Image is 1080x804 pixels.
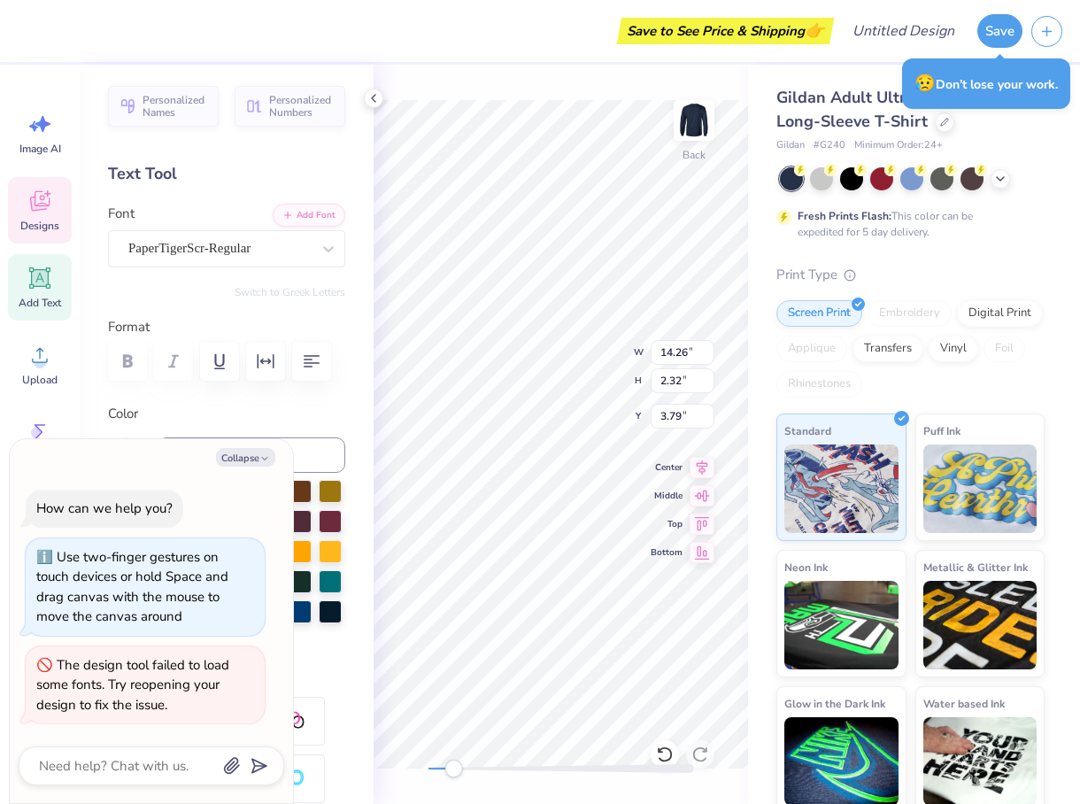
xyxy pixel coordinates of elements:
[784,694,885,713] span: Glow in the Dark Ink
[235,285,345,299] button: Switch to Greek Letters
[776,87,1010,132] span: Gildan Adult Ultra Cotton 6 Oz. Long-Sleeve T-Shirt
[868,300,952,327] div: Embroidery
[784,558,828,576] span: Neon Ink
[108,162,345,186] div: Text Tool
[923,581,1038,669] img: Metallic & Glitter Ink
[651,460,683,475] span: Center
[36,656,229,714] div: The design tool failed to load some fonts. Try reopening your design to fix the issue.
[776,138,805,153] span: Gildan
[158,437,345,473] input: e.g. 7428 c
[957,300,1043,327] div: Digital Print
[784,445,899,533] img: Standard
[814,138,845,153] span: # G240
[805,19,824,41] span: 👉
[676,103,712,138] img: Back
[269,94,335,119] span: Personalized Numbers
[235,86,345,127] button: Personalized Numbers
[36,499,173,517] div: How can we help you?
[784,581,899,669] img: Neon Ink
[216,448,275,467] button: Collapse
[923,421,960,440] span: Puff Ink
[19,142,61,156] span: Image AI
[683,147,706,163] div: Back
[854,138,943,153] span: Minimum Order: 24 +
[929,336,978,362] div: Vinyl
[776,336,847,362] div: Applique
[914,72,936,95] span: 😥
[444,760,462,777] div: Accessibility label
[36,548,228,626] div: Use two-finger gestures on touch devices or hold Space and drag canvas with the mouse to move the...
[19,296,61,310] span: Add Text
[838,13,968,49] input: Untitled Design
[923,445,1038,533] img: Puff Ink
[108,317,345,337] label: Format
[651,517,683,531] span: Top
[621,18,829,44] div: Save to See Price & Shipping
[108,404,345,424] label: Color
[108,86,219,127] button: Personalized Names
[651,545,683,560] span: Bottom
[902,58,1070,109] div: Don’t lose your work.
[273,204,345,227] button: Add Font
[852,336,923,362] div: Transfers
[22,373,58,387] span: Upload
[977,14,1022,48] button: Save
[108,204,135,224] label: Font
[798,209,891,223] strong: Fresh Prints Flash:
[776,371,862,398] div: Rhinestones
[20,219,59,233] span: Designs
[651,489,683,503] span: Middle
[923,558,1028,576] span: Metallic & Glitter Ink
[984,336,1025,362] div: Foil
[143,94,208,119] span: Personalized Names
[776,265,1045,285] div: Print Type
[798,208,1015,240] div: This color can be expedited for 5 day delivery.
[776,300,862,327] div: Screen Print
[923,694,1005,713] span: Water based Ink
[784,421,831,440] span: Standard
